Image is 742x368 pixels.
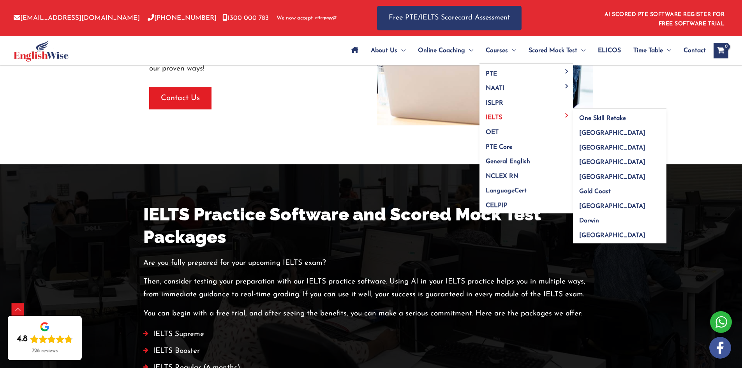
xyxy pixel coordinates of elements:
[627,37,677,64] a: Time TableMenu Toggle
[161,93,200,104] span: Contact Us
[579,218,599,224] span: Darwin
[365,37,412,64] a: About UsMenu Toggle
[479,64,573,79] a: PTEMenu Toggle
[143,307,599,320] p: You can begin with a free trial, and after seeing the benefits, you can make a serious commitment...
[573,123,666,138] a: [GEOGRAPHIC_DATA]
[714,43,728,58] a: View Shopping Cart, empty
[14,15,140,21] a: [EMAIL_ADDRESS][DOMAIN_NAME]
[418,37,465,64] span: Online Coaching
[465,37,473,64] span: Menu Toggle
[577,37,585,64] span: Menu Toggle
[579,188,611,195] span: Gold Coast
[605,12,725,27] a: AI SCORED PTE SOFTWARE REGISTER FOR FREE SOFTWARE TRIAL
[573,211,666,226] a: Darwin
[573,226,666,244] a: [GEOGRAPHIC_DATA]
[579,174,645,180] span: [GEOGRAPHIC_DATA]
[486,188,527,194] span: LanguageCert
[663,37,671,64] span: Menu Toggle
[371,37,397,64] span: About Us
[684,37,706,64] span: Contact
[677,37,706,64] a: Contact
[598,37,621,64] span: ELICOS
[573,138,666,153] a: [GEOGRAPHIC_DATA]
[479,181,573,196] a: LanguageCert
[412,37,479,64] a: Online CoachingMenu Toggle
[479,108,573,123] a: IELTSMenu Toggle
[508,37,516,64] span: Menu Toggle
[486,37,508,64] span: Courses
[709,337,731,359] img: white-facebook.png
[562,113,571,117] span: Menu Toggle
[600,5,728,31] aside: Header Widget 1
[397,37,405,64] span: Menu Toggle
[17,334,73,345] div: Rating: 4.8 out of 5
[479,37,522,64] a: CoursesMenu Toggle
[345,37,706,64] nav: Site Navigation: Main Menu
[479,195,573,213] a: CELPIP
[222,15,269,21] a: 1300 000 783
[148,15,217,21] a: [PHONE_NUMBER]
[579,145,645,151] span: [GEOGRAPHIC_DATA]
[486,129,499,136] span: OET
[562,84,571,88] span: Menu Toggle
[633,37,663,64] span: Time Table
[479,123,573,137] a: OET
[579,203,645,210] span: [GEOGRAPHIC_DATA]
[479,152,573,167] a: General English
[486,202,508,209] span: CELPIP
[486,71,497,77] span: PTE
[143,345,599,361] li: IELTS Booster
[14,40,69,62] img: cropped-ew-logo
[592,37,627,64] a: ELICOS
[579,232,645,239] span: [GEOGRAPHIC_DATA]
[479,137,573,152] a: PTE Core
[486,173,518,180] span: NCLEX RN
[529,37,577,64] span: Scored Mock Test
[143,203,599,249] h2: IELTS Practice Software and Scored Mock Test Packages
[573,196,666,211] a: [GEOGRAPHIC_DATA]
[486,85,504,92] span: NAATI
[486,144,512,150] span: PTE Core
[579,115,626,121] span: One Skill Retake
[562,69,571,74] span: Menu Toggle
[486,100,503,106] span: ISLPR
[479,93,573,108] a: ISLPR
[143,275,599,301] p: Then, consider testing your preparation with our IELTS practice software. Using AI in your IELTS ...
[143,257,599,269] p: Are you fully prepared for your upcoming IELTS exam?
[579,159,645,166] span: [GEOGRAPHIC_DATA]
[579,130,645,136] span: [GEOGRAPHIC_DATA]
[377,6,522,30] a: Free PTE/IELTS Scorecard Assessment
[486,114,502,121] span: IELTS
[573,153,666,167] a: [GEOGRAPHIC_DATA]
[149,87,211,109] button: Contact Us
[143,328,599,345] li: IELTS Supreme
[573,109,666,123] a: One Skill Retake
[277,14,313,22] span: We now accept
[32,348,58,354] div: 726 reviews
[479,79,573,93] a: NAATIMenu Toggle
[573,167,666,182] a: [GEOGRAPHIC_DATA]
[573,182,666,197] a: Gold Coast
[17,334,28,345] div: 4.8
[522,37,592,64] a: Scored Mock TestMenu Toggle
[486,158,530,165] span: General English
[479,166,573,181] a: NCLEX RN
[315,16,337,20] img: Afterpay-Logo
